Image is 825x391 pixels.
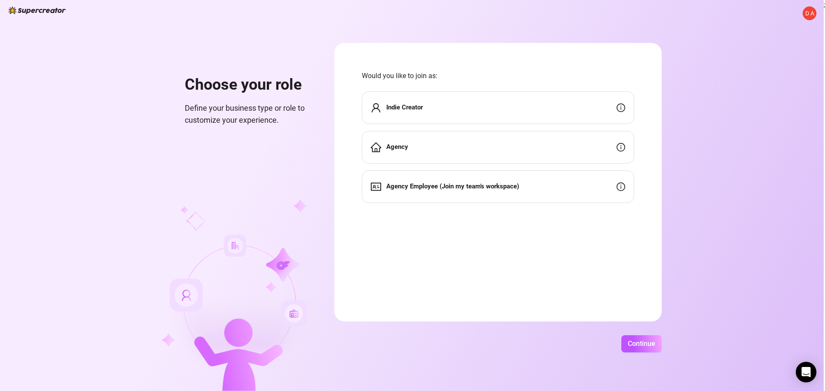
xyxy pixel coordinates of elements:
span: idcard [371,182,381,192]
span: D A [805,9,814,18]
span: Would you like to join as: [362,70,634,81]
span: info-circle [617,182,625,191]
span: user [371,103,381,113]
div: Open Intercom Messenger [796,362,816,382]
h1: Choose your role [185,76,314,94]
span: Define your business type or role to customize your experience. [185,102,314,127]
span: info-circle [617,103,625,112]
span: info-circle [617,143,625,152]
button: Continue [621,335,662,352]
strong: Indie Creator [386,103,423,111]
span: Continue [628,339,655,348]
img: logo [9,6,66,14]
strong: Agency [386,143,408,151]
span: home [371,142,381,152]
strong: Agency Employee (Join my team's workspace) [386,182,519,190]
